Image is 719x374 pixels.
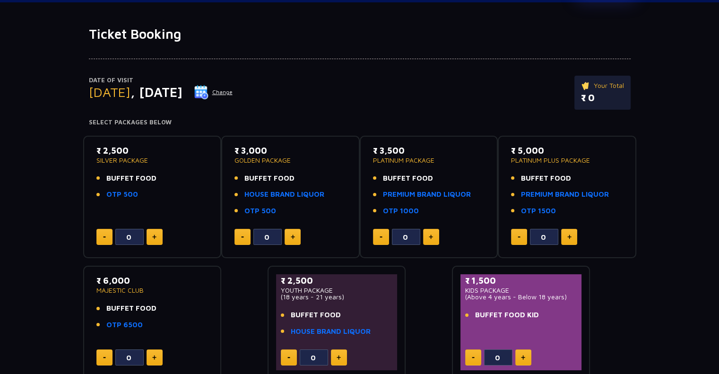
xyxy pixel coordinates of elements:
p: GOLDEN PACKAGE [234,157,347,164]
p: ₹ 5,000 [511,144,623,157]
img: minus [287,357,290,358]
p: SILVER PACKAGE [96,157,208,164]
h4: Select Packages Below [89,119,631,126]
span: BUFFET FOOD [291,310,341,321]
button: Change [194,85,233,100]
span: BUFFET FOOD [521,173,571,184]
a: OTP 1000 [383,206,419,217]
a: OTP 500 [244,206,276,217]
img: ticket [581,80,591,91]
a: PREMIUM BRAND LIQUOR [383,189,471,200]
p: (18 years - 21 years) [281,294,393,300]
span: BUFFET FOOD [383,173,433,184]
p: (Above 4 years - Below 18 years) [465,294,577,300]
span: [DATE] [89,84,130,100]
span: BUFFET FOOD [106,303,156,314]
img: plus [429,235,433,239]
p: ₹ 3,500 [373,144,485,157]
span: , [DATE] [130,84,182,100]
a: HOUSE BRAND LIQUOR [291,326,371,337]
p: YOUTH PACKAGE [281,287,393,294]
p: Date of Visit [89,76,233,85]
span: BUFFET FOOD [244,173,295,184]
img: minus [103,357,106,358]
p: PLATINUM PACKAGE [373,157,485,164]
img: plus [152,355,156,360]
p: ₹ 2,500 [281,274,393,287]
span: BUFFET FOOD KID [475,310,539,321]
p: ₹ 2,500 [96,144,208,157]
p: MAJESTIC CLUB [96,287,208,294]
span: BUFFET FOOD [106,173,156,184]
a: OTP 6500 [106,320,143,331]
p: ₹ 0 [581,91,624,105]
a: PREMIUM BRAND LIQUOR [521,189,609,200]
p: ₹ 6,000 [96,274,208,287]
a: HOUSE BRAND LIQUOR [244,189,324,200]
img: minus [241,236,244,238]
img: plus [567,235,572,239]
img: minus [472,357,475,358]
img: plus [521,355,525,360]
img: minus [380,236,382,238]
img: plus [291,235,295,239]
img: minus [103,236,106,238]
p: Your Total [581,80,624,91]
h1: Ticket Booking [89,26,631,42]
a: OTP 1500 [521,206,556,217]
p: ₹ 1,500 [465,274,577,287]
img: plus [152,235,156,239]
a: OTP 500 [106,189,138,200]
p: KIDS PACKAGE [465,287,577,294]
img: minus [518,236,520,238]
img: plus [337,355,341,360]
p: PLATINUM PLUS PACKAGE [511,157,623,164]
p: ₹ 3,000 [234,144,347,157]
